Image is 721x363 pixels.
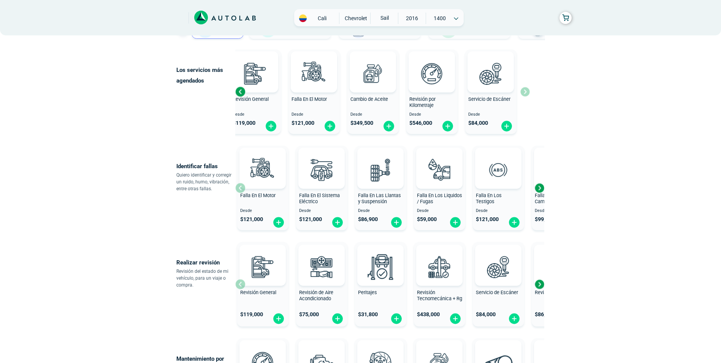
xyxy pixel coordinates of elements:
span: $ 121,000 [292,120,314,126]
span: $ 86,900 [535,311,555,318]
span: Falla En Los Testigos [476,193,502,205]
img: AD0BCuuxAAAAAElFTkSuQmCC [479,53,502,76]
div: Next slide [534,182,545,194]
button: Falla En La Caja de Cambio Desde $99,000 [532,146,583,230]
span: Revisión de Aire Acondicionado [299,290,333,302]
img: revision_general-v3.svg [246,250,279,283]
span: Cali [309,14,336,22]
p: Quiero identificar y corregir un ruido, humo, vibración, entre otras fallas. [176,172,235,192]
img: diagnostic_diagnostic_abs-v3.svg [482,153,515,186]
span: $ 99,000 [535,216,555,223]
button: Revisión Tecnomecánica + Rg $438,000 [414,242,465,326]
button: Revisión de Aire Acondicionado $75,000 [296,242,347,326]
span: Servicio de Escáner [468,96,510,102]
button: Peritajes $31,800 [355,242,406,326]
img: AD0BCuuxAAAAAElFTkSuQmCC [310,246,333,269]
img: Flag of COLOMBIA [299,14,307,22]
img: fi_plus-circle2.svg [508,217,520,228]
img: AD0BCuuxAAAAAElFTkSuQmCC [251,246,274,269]
img: diagnostic_caja-de-cambios-v3.svg [540,153,574,186]
img: AD0BCuuxAAAAAElFTkSuQmCC [428,246,451,269]
span: Falla En Las Llantas y Suspensión [358,193,401,205]
span: 2016 [398,13,425,24]
span: Servicio de Escáner [476,290,518,295]
span: $ 31,800 [358,311,378,318]
span: Desde [233,112,278,117]
span: Desde [417,209,462,213]
span: $ 438,000 [417,311,440,318]
span: Revisión de Batería [535,290,576,295]
img: fi_plus-circle2.svg [383,120,395,132]
span: SAIL [371,13,398,23]
img: cambio_bateria-v3.svg [540,250,574,283]
span: $ 86,900 [358,216,378,223]
img: AD0BCuuxAAAAAElFTkSuQmCC [369,149,392,172]
img: AD0BCuuxAAAAAElFTkSuQmCC [487,246,510,269]
img: revision_general-v3.svg [238,57,272,90]
img: diagnostic_bombilla-v3.svg [305,153,338,186]
span: Desde [409,112,455,117]
span: Desde [350,112,396,117]
img: fi_plus-circle2.svg [390,217,402,228]
img: revision_tecno_mecanica-v3.svg [423,250,456,283]
button: Cambio de Aceite Desde $349,500 [347,49,399,134]
button: Revisión General Desde $119,000 [230,49,281,134]
span: $ 121,000 [240,216,263,223]
button: Falla En El Motor Desde $121,000 [237,146,288,230]
span: Revisión General [240,290,276,295]
button: Falla En Los Liquidos / Fugas Desde $59,000 [414,146,465,230]
span: Desde [299,209,344,213]
img: fi_plus-circle2.svg [331,313,344,325]
img: AD0BCuuxAAAAAElFTkSuQmCC [244,53,266,76]
img: fi_plus-circle2.svg [324,120,336,132]
span: $ 59,000 [417,216,437,223]
img: AD0BCuuxAAAAAElFTkSuQmCC [420,53,443,76]
button: Falla En El Motor Desde $121,000 [288,49,340,134]
p: Identificar fallas [176,161,235,172]
img: cambio_de_aceite-v3.svg [356,57,390,90]
span: Desde [476,209,521,213]
img: fi_plus-circle2.svg [442,120,454,132]
img: AD0BCuuxAAAAAElFTkSuQmCC [310,149,333,172]
span: Peritajes [358,290,377,295]
img: diagnostic_gota-de-sangre-v3.svg [423,153,456,186]
span: Falla En La Caja de Cambio [535,193,575,205]
img: fi_plus-circle2.svg [273,217,285,228]
span: Desde [240,209,285,213]
span: Desde [468,112,513,117]
span: $ 84,000 [468,120,488,126]
img: escaner-v3.svg [474,57,507,90]
span: Desde [358,209,403,213]
span: CHEVROLET [342,13,369,24]
span: $ 75,000 [299,311,319,318]
div: Next slide [534,279,545,290]
span: $ 119,000 [240,311,263,318]
span: Desde [535,209,580,213]
img: AD0BCuuxAAAAAElFTkSuQmCC [428,149,451,172]
span: Falla En El Motor [240,193,276,198]
img: peritaje-v3.svg [364,250,397,283]
span: 1400 [426,13,453,24]
img: AD0BCuuxAAAAAElFTkSuQmCC [303,53,325,76]
img: AD0BCuuxAAAAAElFTkSuQmCC [361,53,384,76]
span: $ 119,000 [233,120,255,126]
span: Revisión Tecnomecánica + Rg [417,290,462,302]
span: $ 121,000 [299,216,322,223]
span: Cambio de Aceite [350,96,388,102]
button: Falla En El Sistema Eléctrico Desde $121,000 [296,146,347,230]
span: Falla En El Motor [292,96,327,102]
img: fi_plus-circle2.svg [449,313,461,325]
img: fi_plus-circle2.svg [501,120,513,132]
img: AD0BCuuxAAAAAElFTkSuQmCC [487,149,510,172]
button: Servicio de Escáner Desde $84,000 [465,49,517,134]
span: Revisión General [233,96,269,102]
span: $ 349,500 [350,120,373,126]
img: fi_plus-circle2.svg [265,120,277,132]
img: aire_acondicionado-v3.svg [305,250,338,283]
button: Revisión por Kilometraje Desde $546,000 [406,49,458,134]
img: diagnostic_suspension-v3.svg [364,153,397,186]
img: AD0BCuuxAAAAAElFTkSuQmCC [369,246,392,269]
span: Revisión por Kilometraje [409,96,436,108]
p: Realizar revisión [176,257,235,268]
img: fi_plus-circle2.svg [508,313,520,325]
